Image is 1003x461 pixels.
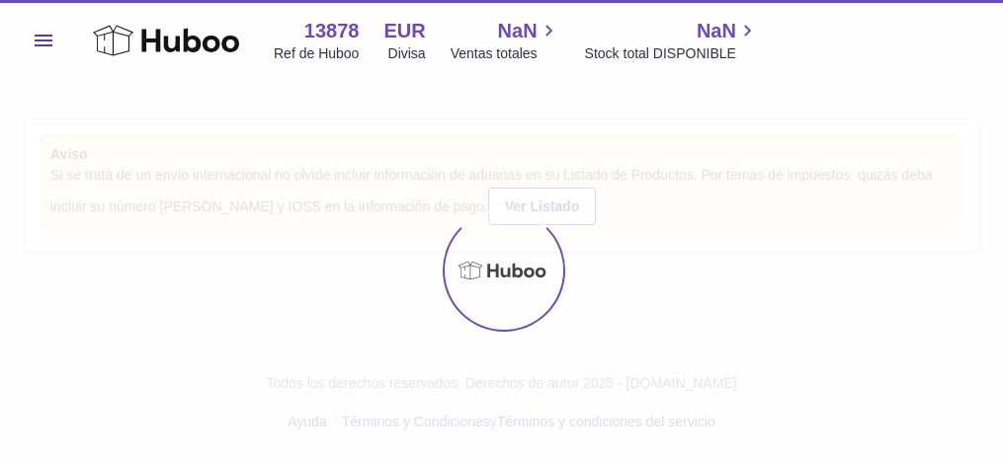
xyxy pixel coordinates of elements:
[304,18,360,44] strong: 13878
[697,18,736,44] span: NaN
[585,44,759,63] span: Stock total DISPONIBLE
[451,18,560,63] a: NaN Ventas totales
[388,44,426,63] div: Divisa
[585,18,759,63] a: NaN Stock total DISPONIBLE
[498,18,538,44] span: NaN
[274,44,359,63] div: Ref de Huboo
[451,44,560,63] span: Ventas totales
[383,18,425,44] strong: EUR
